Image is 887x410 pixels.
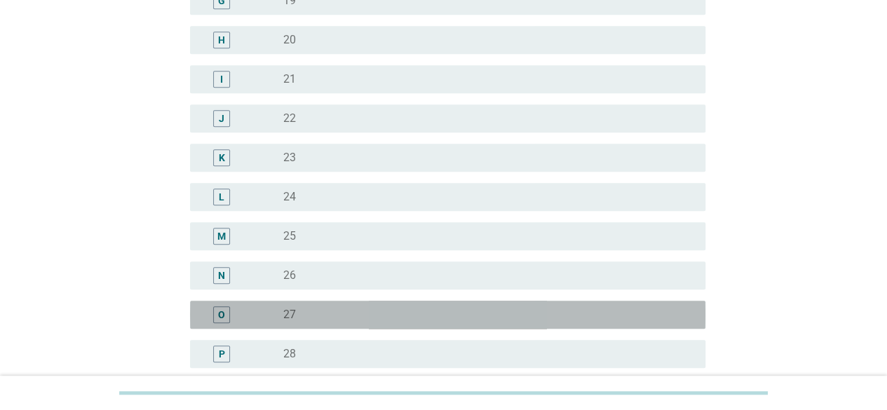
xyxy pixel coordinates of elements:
[218,32,225,47] div: H
[219,346,225,361] div: P
[283,190,296,204] label: 24
[283,72,296,86] label: 21
[283,111,296,125] label: 22
[219,111,224,125] div: J
[219,150,225,165] div: K
[219,189,224,204] div: L
[283,268,296,282] label: 26
[218,307,225,322] div: O
[218,268,225,282] div: N
[283,347,296,361] label: 28
[283,151,296,165] label: 23
[283,33,296,47] label: 20
[283,229,296,243] label: 25
[217,228,226,243] div: M
[283,308,296,322] label: 27
[220,71,223,86] div: I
